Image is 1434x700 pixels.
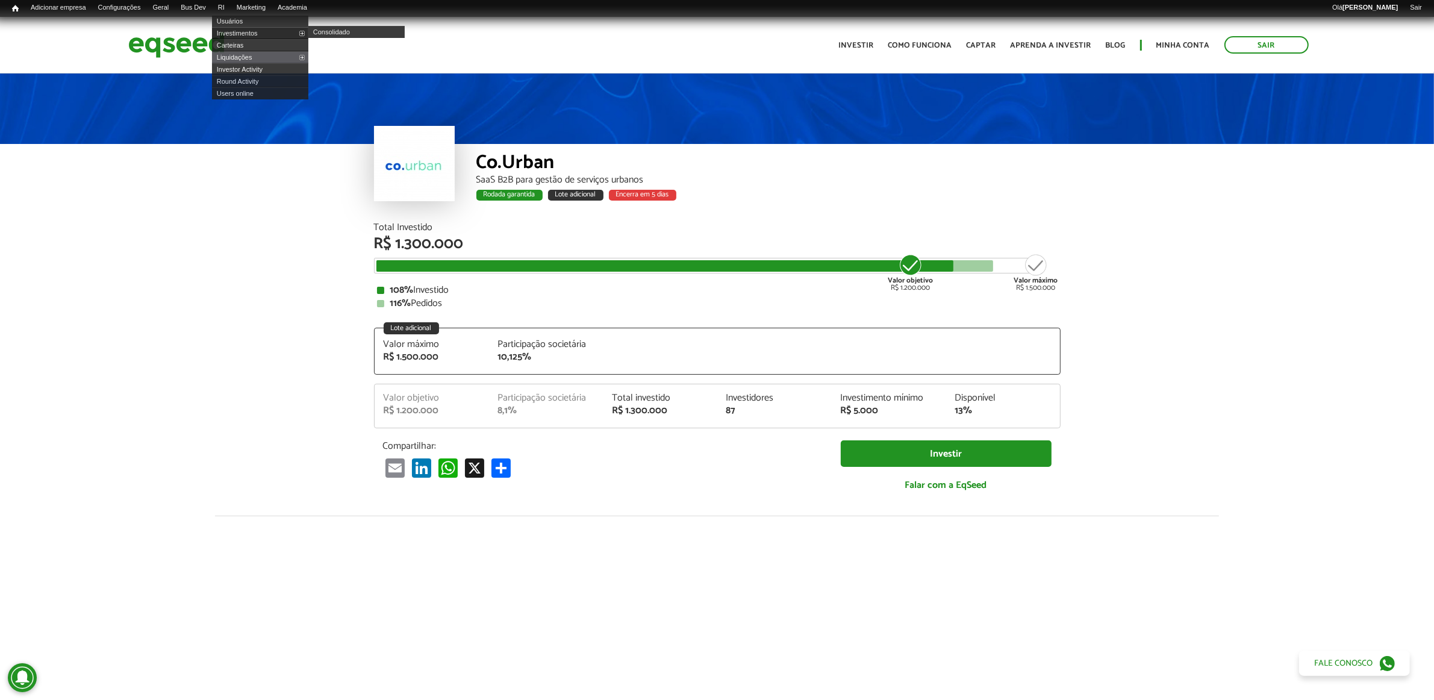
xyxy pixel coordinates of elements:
[888,42,952,49] a: Como funciona
[476,153,1061,175] div: Co.Urban
[384,340,480,349] div: Valor máximo
[726,406,822,416] div: 87
[1156,42,1210,49] a: Minha conta
[888,253,933,292] div: R$ 1.200.000
[1299,651,1410,676] a: Fale conosco
[497,352,594,362] div: 10,125%
[272,3,313,13] a: Academia
[476,175,1061,185] div: SaaS B2B para gestão de serviços urbanos
[955,406,1051,416] div: 13%
[609,190,676,201] div: Encerra em 5 dias
[212,15,308,27] a: Usuários
[967,42,996,49] a: Captar
[1224,36,1309,54] a: Sair
[1014,275,1058,286] strong: Valor máximo
[6,3,25,14] a: Início
[497,406,594,416] div: 8,1%
[955,393,1051,403] div: Disponível
[1106,42,1126,49] a: Blog
[377,299,1058,308] div: Pedidos
[384,352,480,362] div: R$ 1.500.000
[888,275,933,286] strong: Valor objetivo
[377,286,1058,295] div: Investido
[463,458,487,478] a: X
[383,440,823,452] p: Compartilhar:
[548,190,603,201] div: Lote adicional
[612,406,708,416] div: R$ 1.300.000
[726,393,822,403] div: Investidores
[497,393,594,403] div: Participação societária
[374,236,1061,252] div: R$ 1.300.000
[390,282,414,298] strong: 108%
[1011,42,1091,49] a: Aprenda a investir
[410,458,434,478] a: LinkedIn
[384,393,480,403] div: Valor objetivo
[841,473,1052,498] a: Falar com a EqSeed
[231,3,272,13] a: Marketing
[436,458,460,478] a: WhatsApp
[1404,3,1428,13] a: Sair
[383,458,407,478] a: Email
[1326,3,1404,13] a: Olá[PERSON_NAME]
[374,223,1061,233] div: Total Investido
[384,322,439,334] div: Lote adicional
[175,3,212,13] a: Bus Dev
[489,458,513,478] a: Compartilhar
[25,3,92,13] a: Adicionar empresa
[839,42,874,49] a: Investir
[1342,4,1398,11] strong: [PERSON_NAME]
[92,3,147,13] a: Configurações
[476,190,543,201] div: Rodada garantida
[612,393,708,403] div: Total investido
[12,4,19,13] span: Início
[128,29,225,61] img: EqSeed
[840,406,937,416] div: R$ 5.000
[384,406,480,416] div: R$ 1.200.000
[146,3,175,13] a: Geral
[497,340,594,349] div: Participação societária
[390,295,411,311] strong: 116%
[1014,253,1058,292] div: R$ 1.500.000
[212,3,231,13] a: RI
[841,440,1052,467] a: Investir
[840,393,937,403] div: Investimento mínimo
